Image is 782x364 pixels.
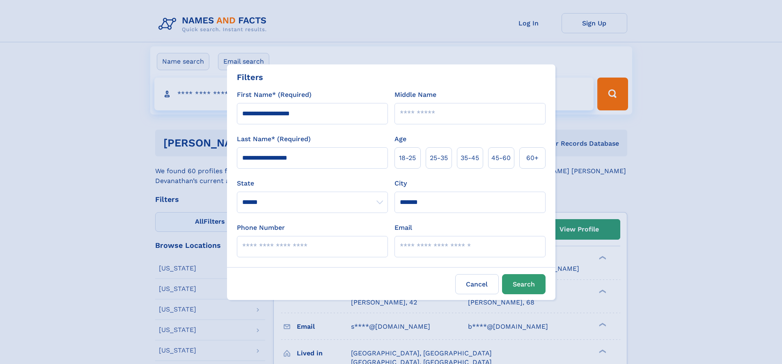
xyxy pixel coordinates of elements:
[237,71,263,83] div: Filters
[491,153,511,163] span: 45‑60
[237,179,388,188] label: State
[461,153,479,163] span: 35‑45
[399,153,416,163] span: 18‑25
[394,223,412,233] label: Email
[502,274,546,294] button: Search
[237,90,312,100] label: First Name* (Required)
[430,153,448,163] span: 25‑35
[237,134,311,144] label: Last Name* (Required)
[455,274,499,294] label: Cancel
[394,179,407,188] label: City
[394,134,406,144] label: Age
[526,153,539,163] span: 60+
[237,223,285,233] label: Phone Number
[394,90,436,100] label: Middle Name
